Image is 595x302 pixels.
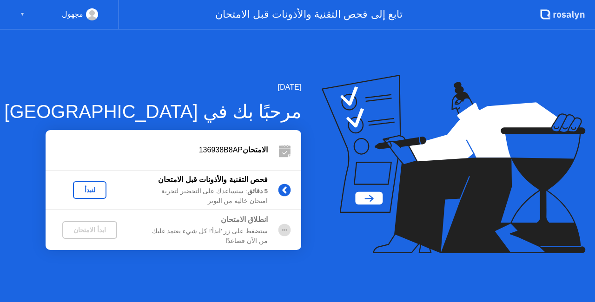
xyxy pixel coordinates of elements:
b: فحص التقنية والأذونات قبل الامتحان [158,176,268,184]
b: انطلاق الامتحان [221,216,268,223]
div: مرحبًا بك في [GEOGRAPHIC_DATA] [4,98,301,125]
button: ابدأ الامتحان [62,221,117,239]
button: لنبدأ [73,181,106,199]
div: ابدأ الامتحان [66,226,113,234]
div: ستضغط على زر 'ابدأ'! كل شيء يعتمد عليك من الآن فصاعدًا [134,227,268,246]
div: لنبدأ [77,186,103,194]
b: 5 دقائق [247,188,268,195]
div: مجهول [62,8,83,20]
div: 136938B8AP [46,144,268,156]
div: ▼ [20,8,25,20]
b: الامتحان [243,146,268,154]
div: [DATE] [4,82,301,93]
div: : سنساعدك على التحضير لتجربة امتحان خالية من التوتر [134,187,268,206]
